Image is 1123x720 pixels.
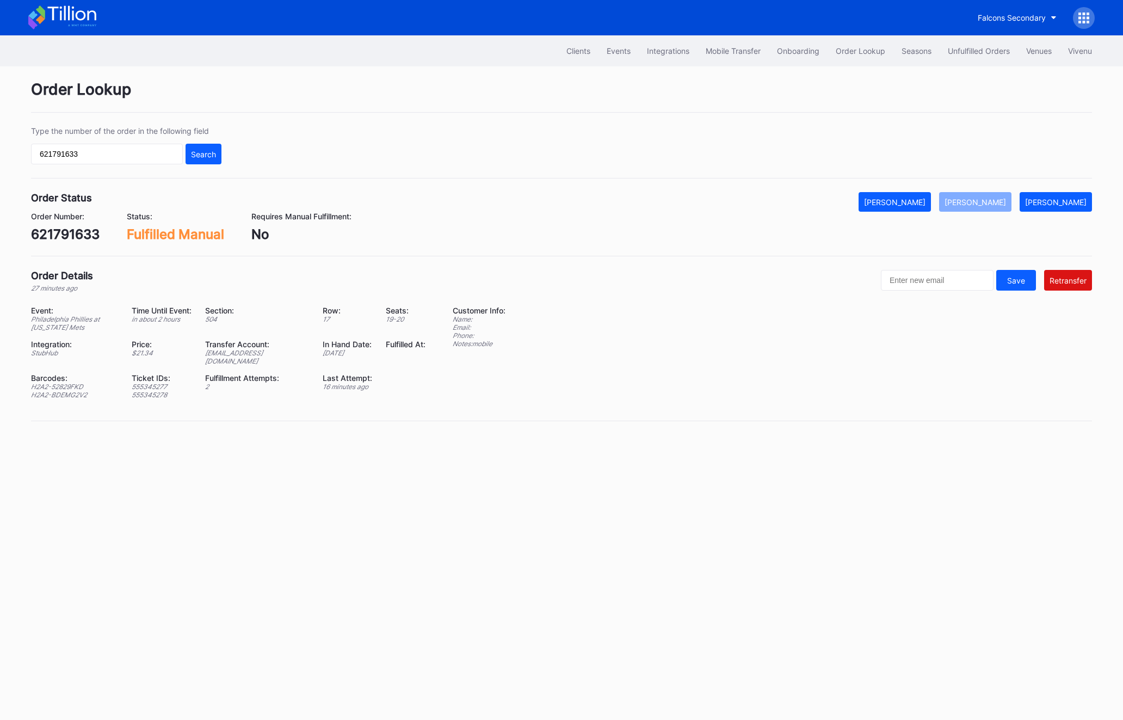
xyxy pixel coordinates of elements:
div: Integration: [31,340,118,349]
div: [EMAIL_ADDRESS][DOMAIN_NAME] [205,349,309,365]
div: In Hand Date: [323,340,372,349]
div: Time Until Event: [132,306,192,315]
div: 19 - 20 [386,315,425,323]
button: [PERSON_NAME] [859,192,931,212]
div: Type the number of the order in the following field [31,126,221,136]
div: Search [191,150,216,159]
button: Clients [558,41,598,61]
div: Unfulfilled Orders [948,46,1010,56]
div: Falcons Secondary [978,13,1046,22]
div: [PERSON_NAME] [864,198,925,207]
div: Price: [132,340,192,349]
div: [PERSON_NAME] [945,198,1006,207]
div: Onboarding [777,46,819,56]
input: Enter new email [881,270,994,291]
button: Integrations [639,41,698,61]
div: Fulfilled At: [386,340,425,349]
button: Unfulfilled Orders [940,41,1018,61]
div: Name: [453,315,505,323]
div: 504 [205,315,309,323]
div: No [251,226,351,242]
div: Events [607,46,631,56]
button: Save [996,270,1036,291]
input: GT59662 [31,144,183,164]
div: 621791633 [31,226,100,242]
div: 555345278 [132,391,192,399]
div: Phone: [453,331,505,340]
div: Seats: [386,306,425,315]
button: Order Lookup [828,41,893,61]
div: Email: [453,323,505,331]
div: $ 21.34 [132,349,192,357]
div: Order Lookup [31,80,1092,113]
div: Order Number: [31,212,100,221]
div: 27 minutes ago [31,284,93,292]
button: Onboarding [769,41,828,61]
button: Vivenu [1060,41,1100,61]
div: Seasons [902,46,931,56]
div: Retransfer [1050,276,1087,285]
div: Customer Info: [453,306,505,315]
div: H2A2-BDEMG2V2 [31,391,118,399]
button: Search [186,144,221,164]
div: Requires Manual Fulfillment: [251,212,351,221]
div: StubHub [31,349,118,357]
div: in about 2 hours [132,315,192,323]
div: Section: [205,306,309,315]
div: Order Details [31,270,93,281]
button: Falcons Secondary [970,8,1065,28]
button: Events [598,41,639,61]
div: Event: [31,306,118,315]
button: Venues [1018,41,1060,61]
div: 17 [323,315,372,323]
div: Fulfillment Attempts: [205,373,309,383]
div: 555345277 [132,383,192,391]
div: Venues [1026,46,1052,56]
div: [DATE] [323,349,372,357]
div: Notes: mobile [453,340,505,348]
div: 2 [205,383,309,391]
div: Last Attempt: [323,373,372,383]
div: Transfer Account: [205,340,309,349]
div: H2A2-52829FKD [31,383,118,391]
div: Status: [127,212,224,221]
button: Retransfer [1044,270,1092,291]
button: Mobile Transfer [698,41,769,61]
div: Integrations [647,46,689,56]
button: Seasons [893,41,940,61]
div: Philadelphia Phillies at [US_STATE] Mets [31,315,118,331]
div: Ticket IDs: [132,373,192,383]
div: Vivenu [1068,46,1092,56]
div: Fulfilled Manual [127,226,224,242]
button: [PERSON_NAME] [1020,192,1092,212]
div: [PERSON_NAME] [1025,198,1087,207]
button: [PERSON_NAME] [939,192,1011,212]
div: Order Lookup [836,46,885,56]
div: Row: [323,306,372,315]
div: Order Status [31,192,92,204]
div: Barcodes: [31,373,118,383]
div: Mobile Transfer [706,46,761,56]
div: Clients [566,46,590,56]
div: 16 minutes ago [323,383,372,391]
div: Save [1007,276,1025,285]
